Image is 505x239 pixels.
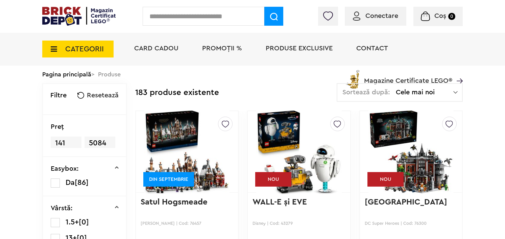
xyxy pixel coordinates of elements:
[342,89,390,96] span: Sortează după:
[85,137,115,159] span: 5084 Lei
[365,198,447,206] a: [GEOGRAPHIC_DATA]
[141,198,208,206] a: Satul Hogsmeade
[356,45,388,52] a: Contact
[434,13,446,19] span: Coș
[255,172,291,187] div: NOU
[252,198,307,206] a: WALL-E şi EVE
[51,123,64,130] p: Preţ
[252,221,345,226] p: Disney | Cod: 43279
[365,221,457,226] p: DC Super Heroes | Cod: 76300
[75,179,89,186] span: [86]
[353,13,398,19] a: Conectare
[65,45,104,53] span: CATEGORII
[143,172,194,187] div: DIN SEPTEMBRIE
[51,137,81,159] span: 141 Lei
[367,172,404,187] div: NOU
[368,104,454,199] img: Arkham Asylum
[266,45,333,52] a: Produse exclusive
[134,45,178,52] a: Card Cadou
[202,45,242,52] a: PROMOȚII %
[66,218,79,226] span: 1.5+
[256,104,341,199] img: WALL-E şi EVE
[51,165,79,172] p: Easybox:
[452,69,463,75] a: Magazine Certificate LEGO®
[448,13,455,20] small: 0
[87,92,119,99] span: Resetează
[79,218,89,226] span: [0]
[141,221,233,226] p: [PERSON_NAME] | Cod: 76457
[144,104,230,199] img: Satul Hogsmeade
[50,92,67,99] p: Filtre
[135,83,219,102] div: 183 produse existente
[365,13,398,19] span: Conectare
[51,205,73,212] p: Vârstă:
[364,69,452,84] span: Magazine Certificate LEGO®
[66,179,75,186] span: Da
[396,89,453,96] span: Cele mai noi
